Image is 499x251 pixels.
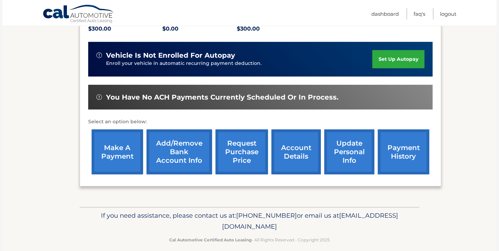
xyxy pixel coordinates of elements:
p: Enroll your vehicle in automatic recurring payment deduction. [106,60,372,67]
a: FAQ's [414,8,425,20]
p: $300.00 [237,24,311,34]
span: [EMAIL_ADDRESS][DOMAIN_NAME] [222,212,398,230]
p: Select an option below: [88,118,433,126]
p: If you need assistance, please contact us at: or email us at [84,210,415,232]
a: make a payment [92,129,143,174]
a: Dashboard [371,8,399,20]
img: alert-white.svg [96,53,102,58]
span: vehicle is not enrolled for autopay [106,51,235,60]
p: $300.00 [88,24,163,34]
span: You have no ACH payments currently scheduled or in process. [106,93,338,102]
a: payment history [378,129,429,174]
a: Logout [440,8,456,20]
img: alert-white.svg [96,94,102,100]
a: request purchase price [216,129,268,174]
p: $0.00 [163,24,237,34]
a: update personal info [324,129,374,174]
a: Cal Automotive [43,4,115,24]
strong: Cal Automotive Certified Auto Leasing [169,237,252,242]
span: [PHONE_NUMBER] [236,212,297,219]
a: Add/Remove bank account info [147,129,212,174]
p: - All Rights Reserved - Copyright 2025 [84,236,415,243]
a: account details [271,129,321,174]
a: set up autopay [372,50,425,68]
